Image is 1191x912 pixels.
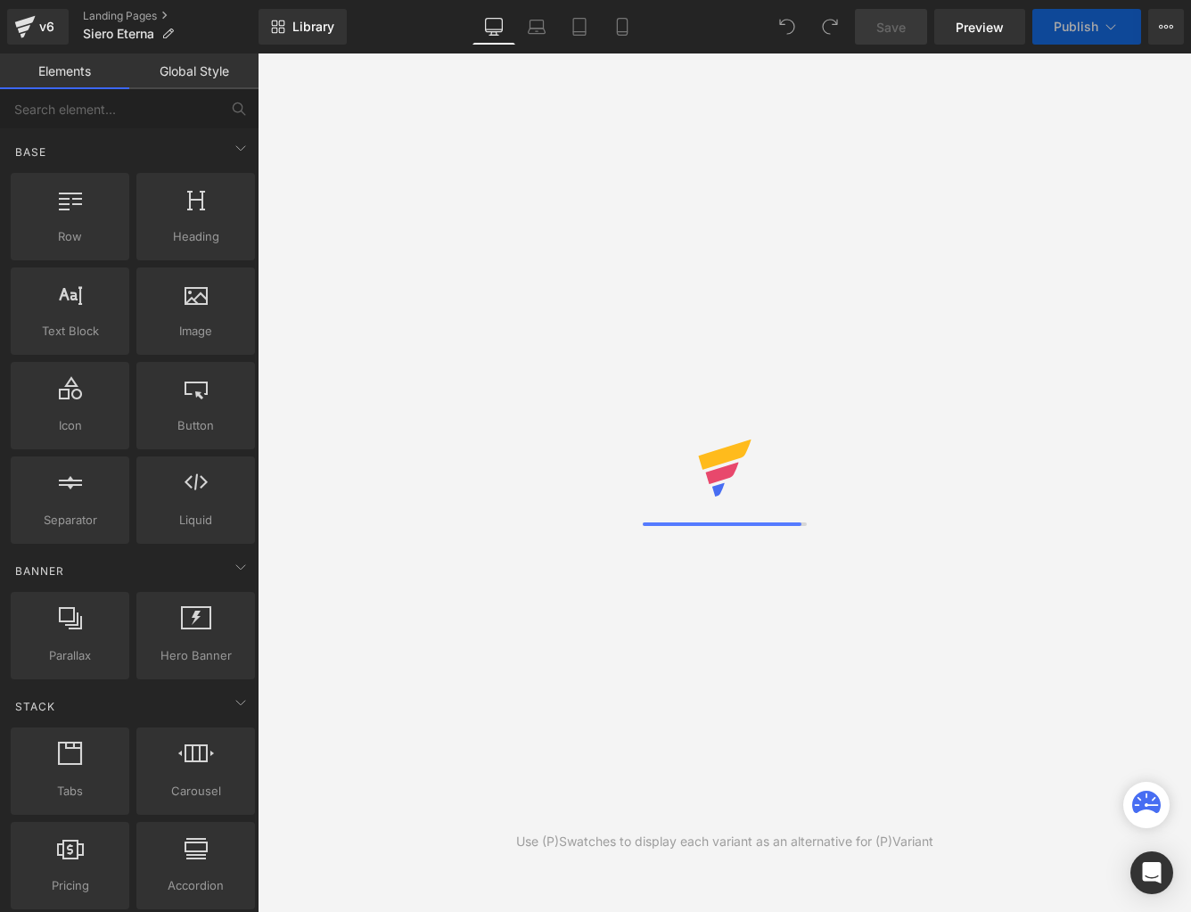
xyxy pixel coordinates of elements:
[769,9,805,45] button: Undo
[1148,9,1184,45] button: More
[13,698,57,715] span: Stack
[601,9,644,45] a: Mobile
[36,15,58,38] div: v6
[13,563,66,579] span: Banner
[16,646,124,665] span: Parallax
[142,322,250,341] span: Image
[142,876,250,895] span: Accordion
[16,416,124,435] span: Icon
[16,876,124,895] span: Pricing
[1130,851,1173,894] div: Open Intercom Messenger
[812,9,848,45] button: Redo
[1054,20,1098,34] span: Publish
[876,18,906,37] span: Save
[16,227,124,246] span: Row
[472,9,515,45] a: Desktop
[259,9,347,45] a: New Library
[7,9,69,45] a: v6
[16,511,124,530] span: Separator
[142,646,250,665] span: Hero Banner
[83,9,259,23] a: Landing Pages
[292,19,334,35] span: Library
[515,9,558,45] a: Laptop
[16,322,124,341] span: Text Block
[83,27,154,41] span: Siero Eterna
[142,782,250,801] span: Carousel
[516,832,933,851] div: Use (P)Swatches to display each variant as an alternative for (P)Variant
[129,53,259,89] a: Global Style
[16,782,124,801] span: Tabs
[1032,9,1141,45] button: Publish
[142,511,250,530] span: Liquid
[142,416,250,435] span: Button
[13,144,48,160] span: Base
[956,18,1004,37] span: Preview
[934,9,1025,45] a: Preview
[558,9,601,45] a: Tablet
[142,227,250,246] span: Heading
